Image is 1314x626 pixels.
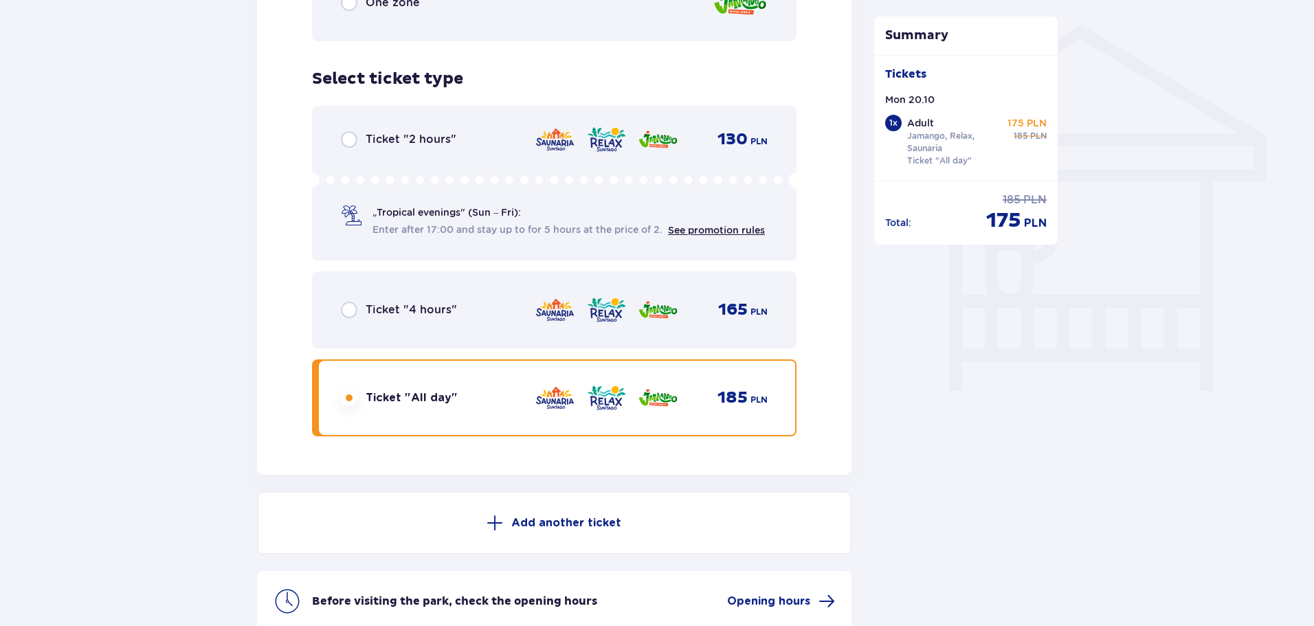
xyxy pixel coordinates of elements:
[586,125,627,154] img: Relax
[535,125,575,154] img: Saunaria
[885,67,926,82] p: Tickets
[535,295,575,324] img: Saunaria
[1030,130,1047,142] span: PLN
[717,129,748,150] span: 130
[717,388,748,408] span: 185
[638,125,678,154] img: Jamango
[874,27,1058,44] p: Summary
[885,93,935,107] p: Mon 20.10
[986,208,1021,234] span: 175
[312,594,597,609] p: Before visiting the park, check the opening hours
[372,223,662,236] span: Enter after 17:00 and stay up to for 5 hours at the price of 2.
[366,302,457,317] span: Ticket "4 hours"
[668,225,765,236] a: See promotion rules
[586,295,627,324] img: Relax
[638,295,678,324] img: Jamango
[750,306,768,318] span: PLN
[366,390,458,405] span: Ticket "All day"
[511,515,621,530] p: Add another ticket
[257,491,851,555] button: Add another ticket
[907,130,1002,155] p: Jamango, Relax, Saunaria
[586,383,627,412] img: Relax
[750,135,768,148] span: PLN
[727,594,810,609] span: Opening hours
[727,593,835,610] a: Opening hours
[1024,216,1047,231] span: PLN
[1007,116,1047,130] p: 175 PLN
[1003,192,1021,208] span: 185
[366,132,456,147] span: Ticket "2 hours"
[885,115,902,131] div: 1 x
[1014,130,1027,142] span: 185
[312,69,463,89] h3: Select ticket type
[1023,192,1047,208] span: PLN
[750,394,768,406] span: PLN
[907,116,934,130] p: Adult
[535,383,575,412] img: Saunaria
[907,155,972,167] p: Ticket "All day"
[638,383,678,412] img: Jamango
[885,216,911,230] p: Total :
[718,300,748,320] span: 165
[372,205,521,219] span: „Tropical evenings" (Sun – Fri):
